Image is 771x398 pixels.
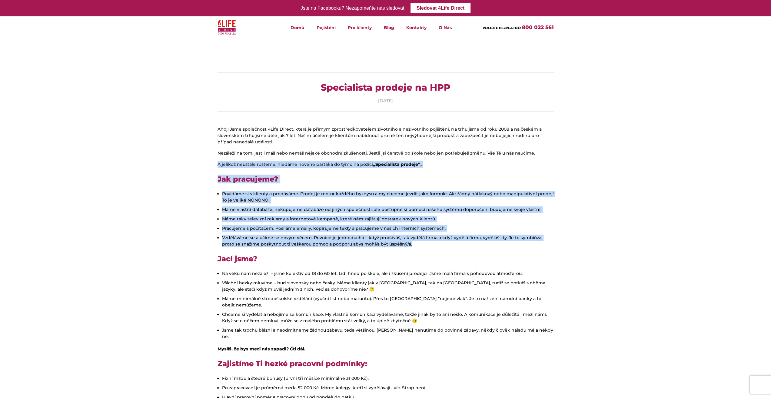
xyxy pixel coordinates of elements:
[483,26,521,30] span: VOLEJTE BEZPLATNĚ:
[218,346,305,352] strong: Myslíš, že bys mezi nás zapadl? Čti dál.
[218,126,554,145] p: Ahoj! Jsme společnost 4Life Direct, která je přímým zprostředkovatelem životního a neživotního po...
[222,327,554,340] li: Jsme tak trochu blázni a neodmítneme žádnou zábavu, teda většinou. [PERSON_NAME] nenutíme do povi...
[284,16,311,38] a: Domů
[301,4,406,13] div: Jste na Facebooku? Nezapomeňte nás sledovat!
[218,359,367,368] strong: Zajistíme Ti hezké pracovní podmínky:
[400,16,433,38] a: Kontakty
[222,191,554,203] li: Povídáme si s klienty a prodáváme. Prodej je motor každého byznysu a my chceme jezdit jako formul...
[218,161,554,168] p: A jelikož neustále rosteme, hledáme nového parťáka do týmu na pozici
[222,385,554,391] li: Po zapracovaní je průměrná mzda 52 000 Kč. Máme kolegy, kteří si vydělávají i víc. Strop není.
[410,3,470,13] a: Sledovat 4Life Direct
[218,98,554,104] div: [DATE]
[222,280,554,293] li: Všichni hezky mluvíme – buď slovensky nebo česky. Máme klienty jak v [GEOGRAPHIC_DATA], tak na [G...
[222,216,554,222] li: Máme taky televizní reklamy a internetové kampaně, které nám zajištují dostatek nových klientů.
[222,225,554,232] li: Pracujeme s počítačem. Posíláme emaily, kopírujeme texty a pracujeme v našich interních systémech.
[373,162,422,167] strong: „Specialista prodeje“.
[218,80,554,95] h1: Specialista prodeje na HPP
[218,150,554,156] p: Nezáleží na tom, jestli máš nebo nemáš nějaké obchodní zkušenosti. Jestli jsi čerstvě po škole ne...
[222,375,554,382] li: Fixní mzdu a štědré bonusy (první tři měsíce minimálně 31 000 Kč).
[222,296,554,308] li: Máme minimálně středoškolské vzdělání (výuční list nebo maturitu). Přes to [GEOGRAPHIC_DATA] “nej...
[222,235,554,247] li: Vzděláváme se a učíme se novým věcem. Rovnice je jednoduchá – když prodáváš, tak vydělá firma a k...
[218,254,257,263] strong: Jací jsme?
[222,270,554,277] li: Na věku nám nezáleží – jsme kolektiv od 18 do 60 let. Lidi hned po škole, ale i zkušení prodejci....
[218,175,278,183] strong: Jak pracujeme?
[222,206,554,213] li: Máme vlastní databáze, nekupujeme databáze od jiných společností, ale postupně si pomocí našeho s...
[218,19,236,36] img: 4Life Direct Česká republika logo
[222,311,554,324] li: Chceme si vydělat a nebojíme se komunikace. My vlastně komunikací vyděláváme, takže jinak by to a...
[522,24,554,30] a: 800 022 561
[378,16,400,38] a: Blog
